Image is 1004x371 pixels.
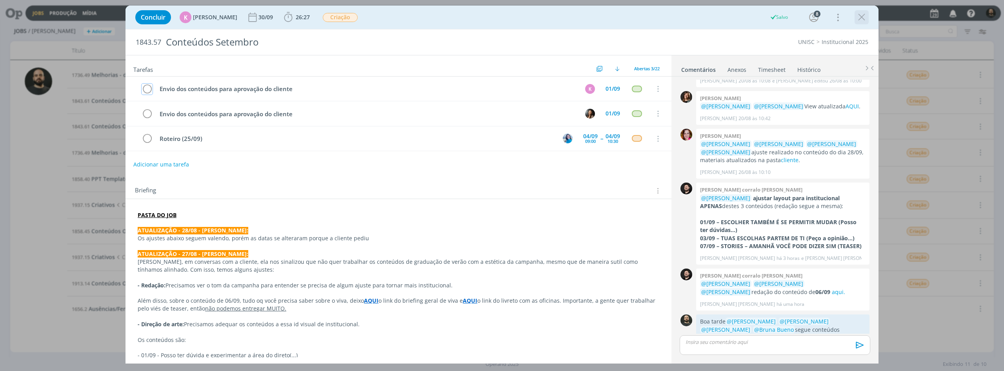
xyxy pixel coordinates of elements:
[700,186,802,193] b: [PERSON_NAME] corralo [PERSON_NAME]
[829,77,862,84] span: 26/08 às 10:00
[180,11,191,23] div: K
[680,129,692,141] img: B
[606,133,620,139] div: 04/09
[584,108,596,119] button: B
[138,234,659,242] p: Os ajustes abaixo seguem valendo, porém as datas se alteraram porque a cliente pediu
[754,140,803,148] span: @[PERSON_NAME]
[700,234,855,242] strong: 03/09 – TUAS ESCOLHAS PARTEM DE TI (Peço a opinião...)
[780,318,829,325] span: @[PERSON_NAME]
[700,140,866,164] p: ajuste realizado no conteúdo do dia 28/09, materiais atualizados na pasta .
[125,5,878,364] div: dialog
[700,95,741,102] b: [PERSON_NAME]
[141,14,166,20] span: Concluir
[777,255,800,262] span: há 3 horas
[138,281,166,289] strong: - Redação:
[700,194,866,210] p: destes 3 conteúdos (redação segue a mesma):
[832,288,845,296] a: aqui.
[728,66,746,74] div: Anexos
[700,242,862,250] strong: 07/09 – STORIES – AMANHÃ VOCÊ PODE DIZER SIM (TEASER)
[754,102,803,110] span: @[PERSON_NAME]
[701,280,750,287] span: @[PERSON_NAME]
[135,10,171,24] button: Concluir
[758,62,786,74] a: Timesheet
[801,255,895,262] span: e [PERSON_NAME] [PERSON_NAME] editou
[700,318,866,342] p: Boa tarde segue conteúdos ajustados e novo carrossel
[777,301,804,308] span: há uma hora
[296,13,310,21] span: 26:27
[700,194,840,210] strong: ajustar layout para institucional APENAS
[797,62,821,74] a: Histórico
[138,211,176,219] a: PASTA DO JOB
[156,134,555,144] div: Roteiro (25/09)
[701,102,750,110] span: @[PERSON_NAME]
[700,77,737,84] p: [PERSON_NAME]
[600,136,603,141] span: --
[738,115,771,122] span: 20/08 às 10:42
[738,169,771,176] span: 26/08 às 10:10
[700,115,737,122] p: [PERSON_NAME]
[701,148,750,156] span: @[PERSON_NAME]
[180,11,237,23] button: K[PERSON_NAME]
[322,13,358,22] button: Criação
[163,33,560,52] div: Conteúdos Setembro
[138,281,659,289] p: Precisamos ver o tom da campanha para entender se precisa de algum ajuste para tornar mais instit...
[680,314,692,326] img: P
[563,133,573,143] img: E
[282,11,312,24] button: 26:27
[585,139,596,143] div: 09:00
[700,102,866,110] p: View atualizada .
[754,326,794,333] span: @Bruna Bueno
[133,157,189,172] button: Adicionar uma tarefa
[193,15,237,20] span: [PERSON_NAME]
[681,62,716,74] a: Comentários
[138,258,659,274] p: [PERSON_NAME], em conversas com a cliente, ela nos sinalizou que não quer trabalhar os conteúdos ...
[205,305,286,312] u: não podemos entregar MUITO.
[138,320,184,328] strong: - Direção de arte:
[700,132,741,139] b: [PERSON_NAME]
[606,86,620,91] div: 01/09
[815,288,830,296] strong: 06/09
[701,140,750,148] span: @[PERSON_NAME]
[700,280,866,296] p: redação do conteúdo de
[680,269,692,280] img: B
[364,297,378,304] a: AQUI
[138,297,659,313] p: Além disso, sobre o conteúdo de 06/09, tudo oq você precisa saber sobre o viva, deixo o link do b...
[727,318,776,325] span: @[PERSON_NAME]
[700,169,737,176] p: [PERSON_NAME]
[138,250,248,258] strong: ATUALIZAÇÃO - 27/08 - [PERSON_NAME]:
[585,84,595,94] div: K
[700,272,802,279] b: [PERSON_NAME] corralo [PERSON_NAME]
[138,336,659,344] p: Os conteúdos são:
[615,66,620,71] img: arrow-down.svg
[701,194,750,202] span: @[PERSON_NAME]
[700,218,857,234] strong: 01/09 – ESCOLHER TAMBÉM É SE PERMITIR MUDAR (Posso ter dúvidas...)
[133,64,153,73] span: Tarefas
[138,351,659,359] p: - 01/09 - Posso ter dúvida e experimentar a área do direto(...)
[754,280,803,287] span: @[PERSON_NAME]
[138,320,659,328] p: Precisamos adequar os conteúdos a essa id visual de institucional.
[814,11,820,17] div: 8
[562,133,573,144] button: E
[136,38,161,47] span: 1843.57
[738,77,771,84] span: 20/08 às 10:08
[606,111,620,116] div: 01/09
[769,14,788,21] div: Salvo
[846,102,859,110] a: AQUI
[463,297,477,304] a: AQUI
[701,288,750,296] span: @[PERSON_NAME]
[700,301,775,308] p: [PERSON_NAME] [PERSON_NAME]
[680,183,692,194] img: B
[822,38,868,46] a: Institucional 2025
[772,77,828,84] span: e [PERSON_NAME] editou
[156,109,578,119] div: Envio dos conteúdos para aprovação do cliente
[583,133,598,139] div: 04/09
[701,326,750,333] span: @[PERSON_NAME]
[680,91,692,103] img: L
[156,84,578,94] div: Envio dos conteúdos para aprovação do cliente
[584,83,596,95] button: K
[700,255,775,262] p: [PERSON_NAME] [PERSON_NAME]
[807,140,856,148] span: @[PERSON_NAME]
